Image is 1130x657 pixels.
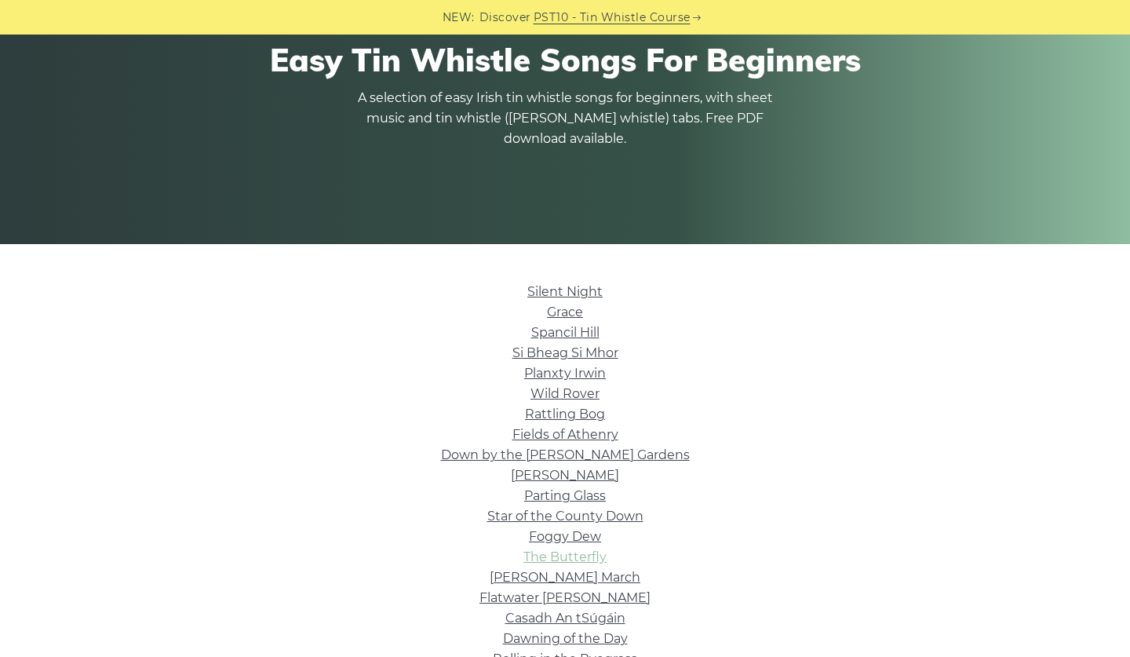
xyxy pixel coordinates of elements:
[511,468,619,483] a: [PERSON_NAME]
[443,9,475,27] span: NEW:
[479,590,651,605] a: Flatwater [PERSON_NAME]
[531,325,600,340] a: Spancil Hill
[487,509,643,524] a: Star of the County Down
[512,427,618,442] a: Fields of Athenry
[505,611,625,626] a: Casadh An tSúgáin
[525,407,605,422] a: Rattling Bog
[529,529,601,544] a: Foggy Dew
[353,88,777,149] p: A selection of easy Irish tin whistle songs for beginners, with sheet music and tin whistle ([PER...
[524,488,606,503] a: Parting Glass
[547,305,583,319] a: Grace
[122,41,1008,78] h1: Easy Tin Whistle Songs For Beginners
[479,9,531,27] span: Discover
[527,284,603,299] a: Silent Night
[503,631,628,646] a: Dawning of the Day
[534,9,691,27] a: PST10 - Tin Whistle Course
[512,345,618,360] a: Si­ Bheag Si­ Mhor
[524,366,606,381] a: Planxty Irwin
[530,386,600,401] a: Wild Rover
[441,447,690,462] a: Down by the [PERSON_NAME] Gardens
[523,549,607,564] a: The Butterfly
[490,570,640,585] a: [PERSON_NAME] March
